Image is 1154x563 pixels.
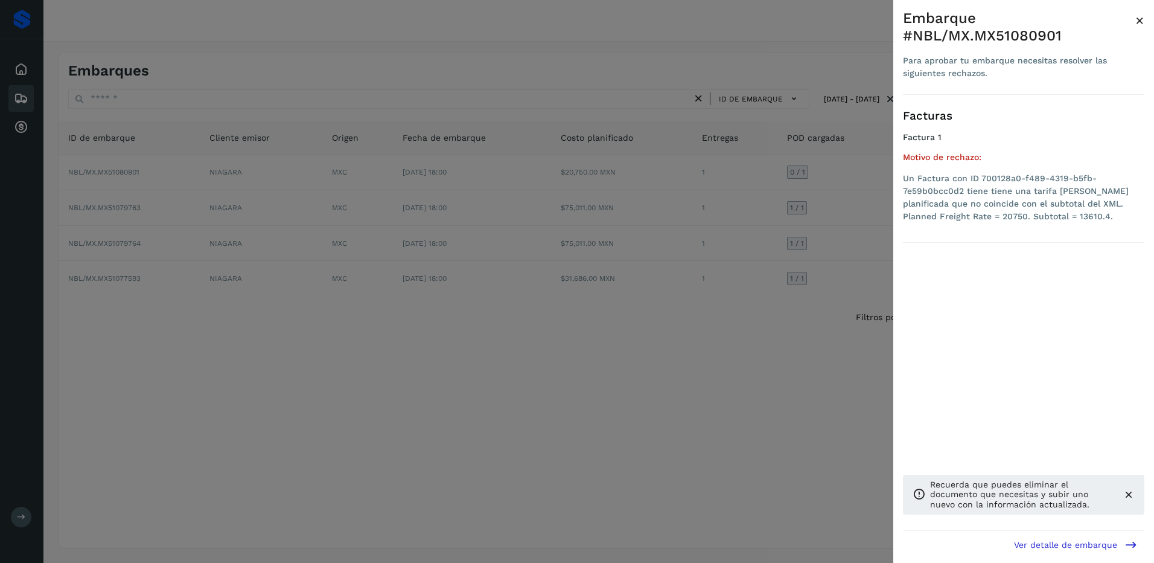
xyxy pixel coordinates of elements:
[903,54,1135,80] div: Para aprobar tu embarque necesitas resolver las siguientes rechazos.
[1007,531,1144,558] button: Ver detalle de embarque
[903,109,1144,123] h3: Facturas
[903,10,1135,45] div: Embarque #NBL/MX.MX51080901
[1135,12,1144,29] span: ×
[1014,541,1117,549] span: Ver detalle de embarque
[930,480,1113,510] p: Recuerda que puedes eliminar el documento que necesitas y subir uno nuevo con la información actu...
[903,172,1144,223] li: Un Factura con ID 700128a0-f489-4319-b5fb-7e59b0bcc0d2 tiene tiene una tarifa [PERSON_NAME] plani...
[903,152,1144,162] h5: Motivo de rechazo:
[1135,10,1144,31] button: Close
[903,132,1144,143] h4: Factura 1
